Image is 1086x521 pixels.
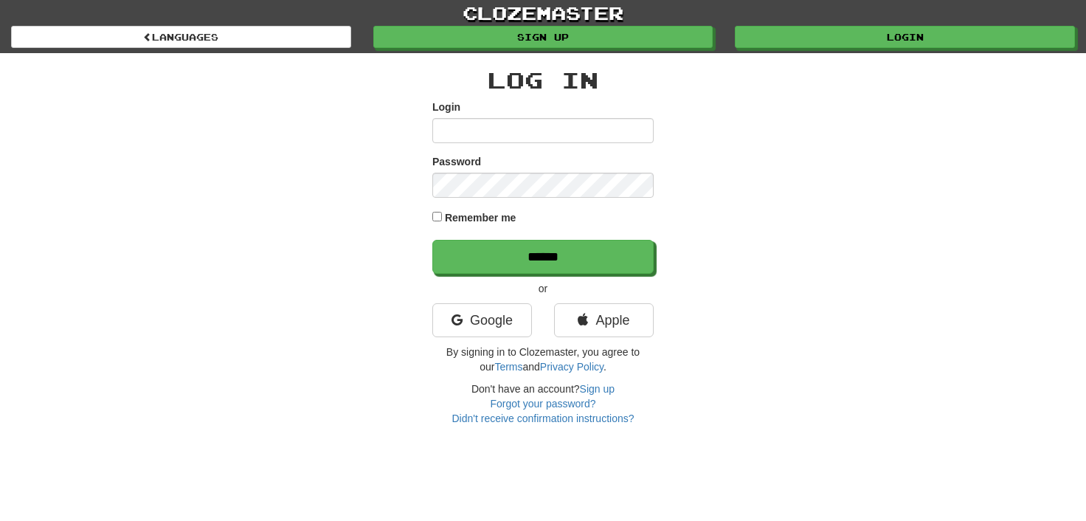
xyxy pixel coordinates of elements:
a: Google [432,303,532,337]
a: Login [735,26,1075,48]
a: Forgot your password? [490,398,595,410]
a: Languages [11,26,351,48]
h2: Log In [432,68,654,92]
p: or [432,281,654,296]
label: Remember me [445,210,516,225]
label: Password [432,154,481,169]
a: Sign up [373,26,713,48]
a: Sign up [580,383,615,395]
a: Privacy Policy [540,361,603,373]
p: By signing in to Clozemaster, you agree to our and . [432,345,654,374]
a: Apple [554,303,654,337]
div: Don't have an account? [432,382,654,426]
a: Terms [494,361,522,373]
label: Login [432,100,460,114]
a: Didn't receive confirmation instructions? [452,413,634,424]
